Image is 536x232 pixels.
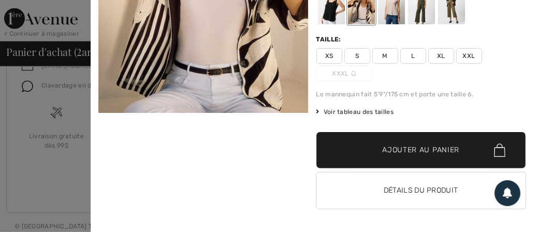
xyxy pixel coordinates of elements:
span: Aide [23,7,44,17]
span: XXXL [316,66,372,81]
div: Taille: [316,35,343,44]
button: Ajouter au panier [316,132,526,168]
span: XS [316,48,342,64]
div: Le mannequin fait 5'9"/175 cm et porte une taille 6. [316,90,526,99]
span: M [372,48,398,64]
img: ring-m.svg [351,71,356,76]
span: Voir tableau des tailles [316,107,394,117]
span: XXL [456,48,482,64]
span: Ajouter au panier [382,145,459,156]
span: L [400,48,426,64]
button: Détails du produit [316,172,526,209]
span: S [344,48,370,64]
span: XL [428,48,454,64]
img: Bag.svg [494,143,505,157]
